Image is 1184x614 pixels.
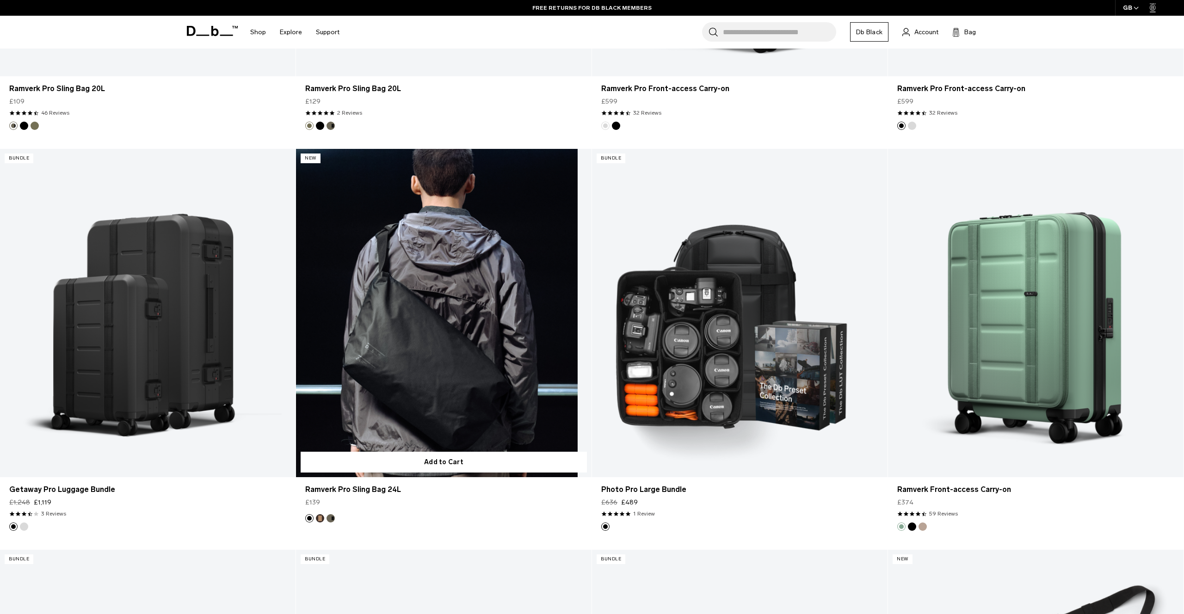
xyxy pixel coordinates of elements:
[633,510,655,518] a: 1 reviews
[601,484,878,495] a: Photo Pro Large Bundle
[601,497,617,507] s: £636
[9,484,286,495] a: Getaway Pro Luggage Bundle
[9,97,25,106] span: £109
[305,514,314,522] button: Black Out
[337,109,362,117] a: 2 reviews
[9,522,18,531] button: Black out
[305,97,321,106] span: £129
[9,83,286,94] a: Ramverk Pro Sling Bag 20L
[893,554,913,564] p: New
[929,109,957,117] a: 32 reviews
[301,153,321,163] p: New
[601,97,617,106] span: £599
[250,16,266,49] a: Shop
[316,122,324,130] button: Black Out
[316,16,339,49] a: Support
[305,122,314,130] button: Mash Green
[952,26,976,37] button: Bag
[902,26,938,37] a: Account
[601,522,610,531] button: Black Out
[888,149,1184,477] a: Ramverk Front-access Carry-on
[316,514,324,522] button: Espresso
[327,122,335,130] button: Forest Green
[914,27,938,37] span: Account
[532,4,652,12] a: FREE RETURNS FOR DB BLACK MEMBERS
[897,497,913,507] span: £374
[621,497,638,507] span: £489
[597,153,625,163] p: Bundle
[592,149,888,477] a: Photo Pro Large Bundle
[31,122,39,130] button: Mash Green
[301,554,329,564] p: Bundle
[20,122,28,130] button: Black Out
[612,122,620,130] button: Black Out
[633,109,661,117] a: 32 reviews
[41,109,69,117] a: 46 reviews
[5,153,33,163] p: Bundle
[897,83,1174,94] a: Ramverk Pro Front-access Carry-on
[908,122,916,130] button: Silver
[597,554,625,564] p: Bundle
[5,554,33,564] p: Bundle
[964,27,976,37] span: Bag
[280,16,302,49] a: Explore
[34,497,51,507] span: £1,119
[897,122,906,130] button: Black Out
[897,522,906,531] button: Green Ray
[20,522,28,531] button: Silver
[897,97,913,106] span: £599
[243,16,346,49] nav: Main Navigation
[296,149,592,477] a: Ramverk Pro Sling Bag 24L
[929,510,958,518] a: 59 reviews
[919,522,927,531] button: Fogbow Beige
[9,497,30,507] s: £1,248
[9,122,18,130] button: Forest Green
[305,83,582,94] a: Ramverk Pro Sling Bag 20L
[908,522,916,531] button: Black Out
[601,122,610,130] button: Silver
[327,514,335,522] button: Forest Green
[305,497,320,507] span: £139
[41,510,66,518] a: 3 reviews
[305,484,582,495] a: Ramverk Pro Sling Bag 24L
[850,22,888,42] a: Db Black
[301,452,587,473] button: Add to Cart
[897,484,1174,495] a: Ramverk Front-access Carry-on
[601,83,878,94] a: Ramverk Pro Front-access Carry-on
